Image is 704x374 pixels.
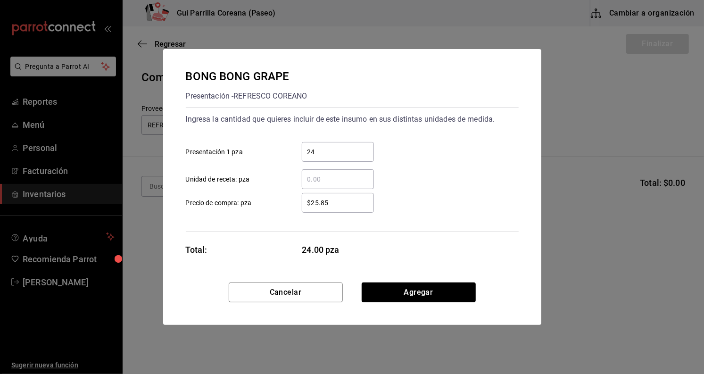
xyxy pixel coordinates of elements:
[229,283,343,302] button: Cancelar
[186,68,307,85] div: BONG BONG GRAPE
[186,147,243,157] span: Presentación 1 pza
[302,174,374,185] input: Unidad de receta: pza
[302,197,374,208] input: Precio de compra: pza
[362,283,476,302] button: Agregar
[186,198,252,208] span: Precio de compra: pza
[186,243,207,256] div: Total:
[302,146,374,158] input: Presentación 1 pza
[186,175,250,184] span: Unidad de receta: pza
[302,243,374,256] span: 24.00 pza
[186,89,307,104] div: Presentación - REFRESCO COREANO
[186,112,519,127] div: Ingresa la cantidad que quieres incluir de este insumo en sus distintas unidades de medida.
